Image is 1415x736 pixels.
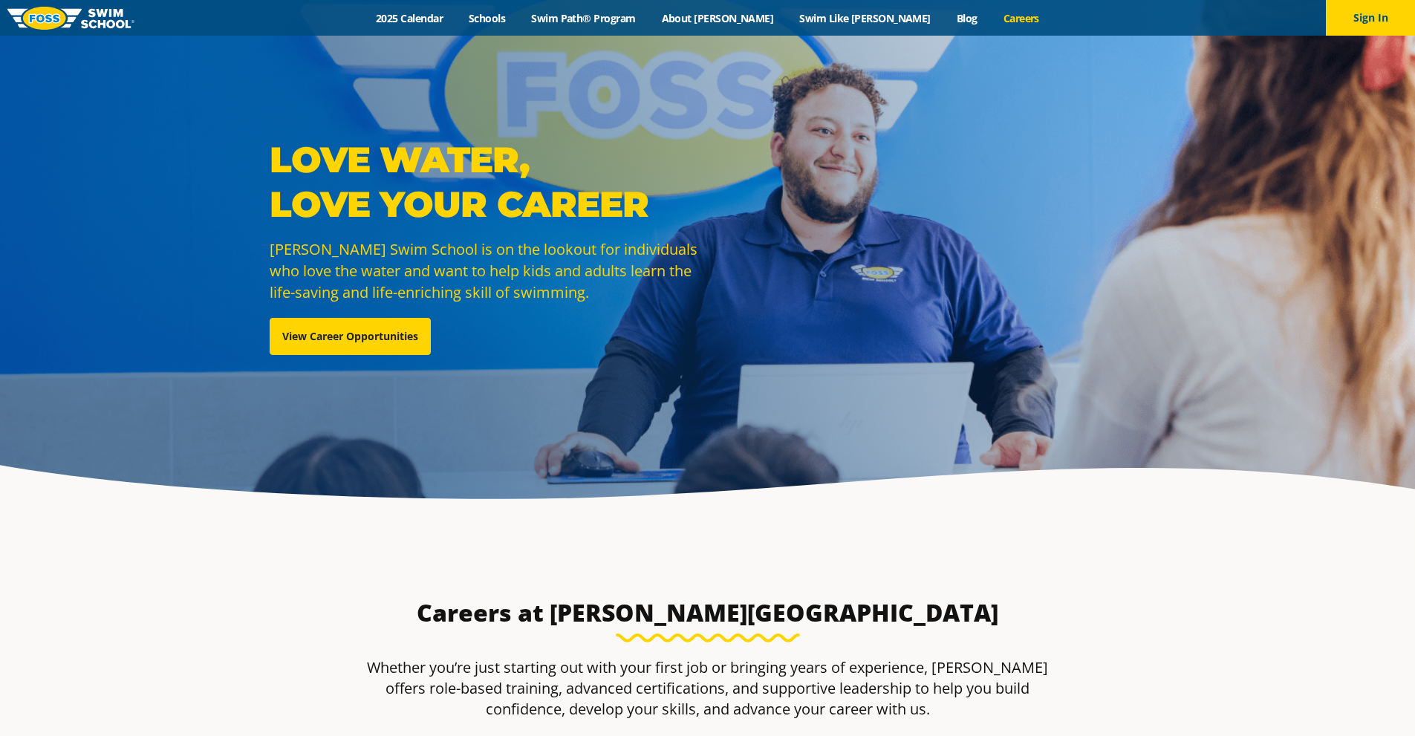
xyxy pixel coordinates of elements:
[787,11,944,25] a: Swim Like [PERSON_NAME]
[456,11,518,25] a: Schools
[357,598,1058,628] h3: Careers at [PERSON_NAME][GEOGRAPHIC_DATA]
[518,11,648,25] a: Swim Path® Program
[990,11,1052,25] a: Careers
[357,657,1058,720] p: Whether you’re just starting out with your first job or bringing years of experience, [PERSON_NAM...
[648,11,787,25] a: About [PERSON_NAME]
[270,239,697,302] span: [PERSON_NAME] Swim School is on the lookout for individuals who love the water and want to help k...
[363,11,456,25] a: 2025 Calendar
[270,137,700,227] p: Love Water, Love Your Career
[270,318,431,355] a: View Career Opportunities
[943,11,990,25] a: Blog
[7,7,134,30] img: FOSS Swim School Logo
